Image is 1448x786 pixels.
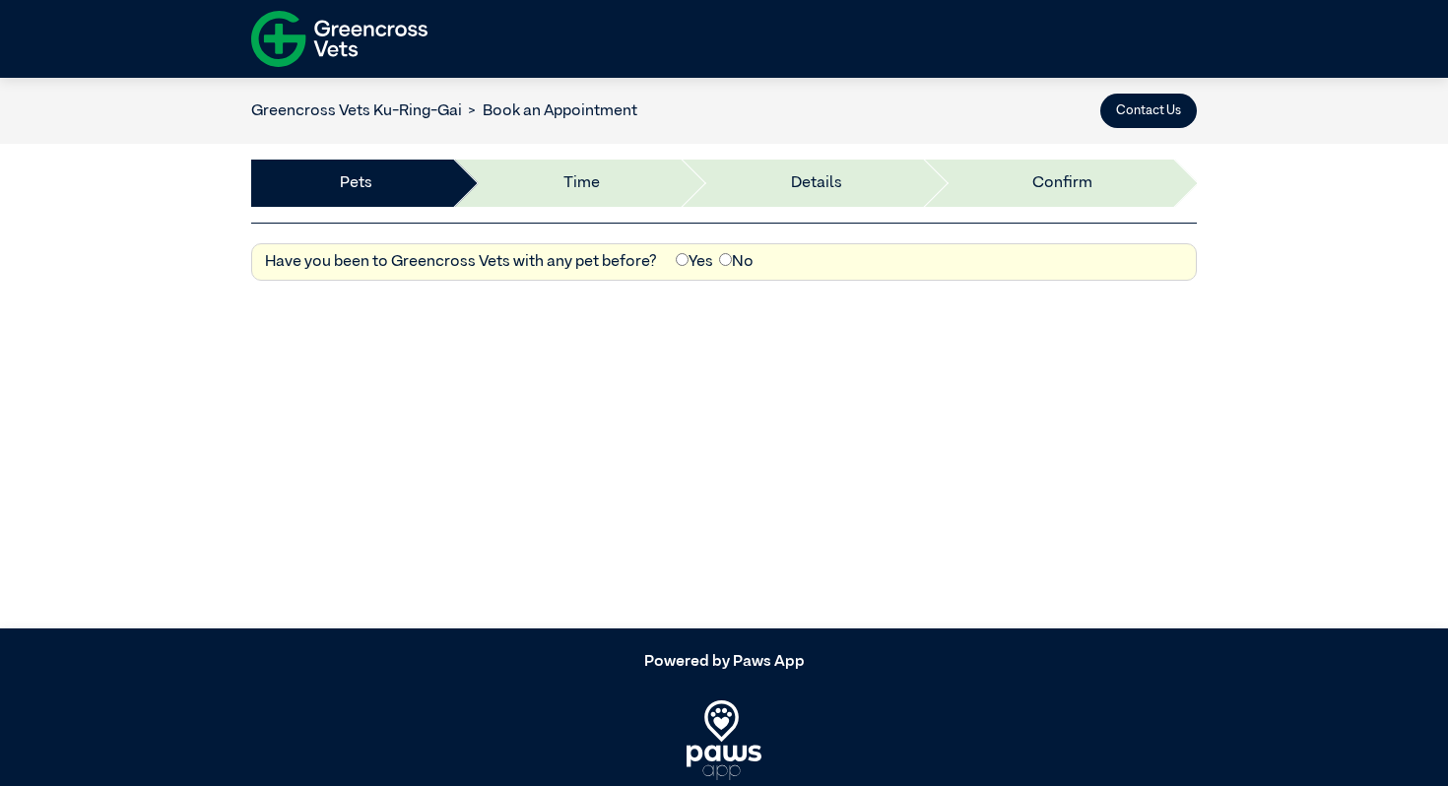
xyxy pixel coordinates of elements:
label: Have you been to Greencross Vets with any pet before? [265,250,657,274]
label: No [719,250,754,274]
a: Pets [340,171,372,195]
h5: Powered by Paws App [251,653,1197,672]
input: Yes [676,253,689,266]
label: Yes [676,250,713,274]
img: PawsApp [687,700,762,779]
img: f-logo [251,5,428,73]
a: Greencross Vets Ku-Ring-Gai [251,103,462,119]
input: No [719,253,732,266]
nav: breadcrumb [251,99,637,123]
li: Book an Appointment [462,99,637,123]
button: Contact Us [1100,94,1197,128]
